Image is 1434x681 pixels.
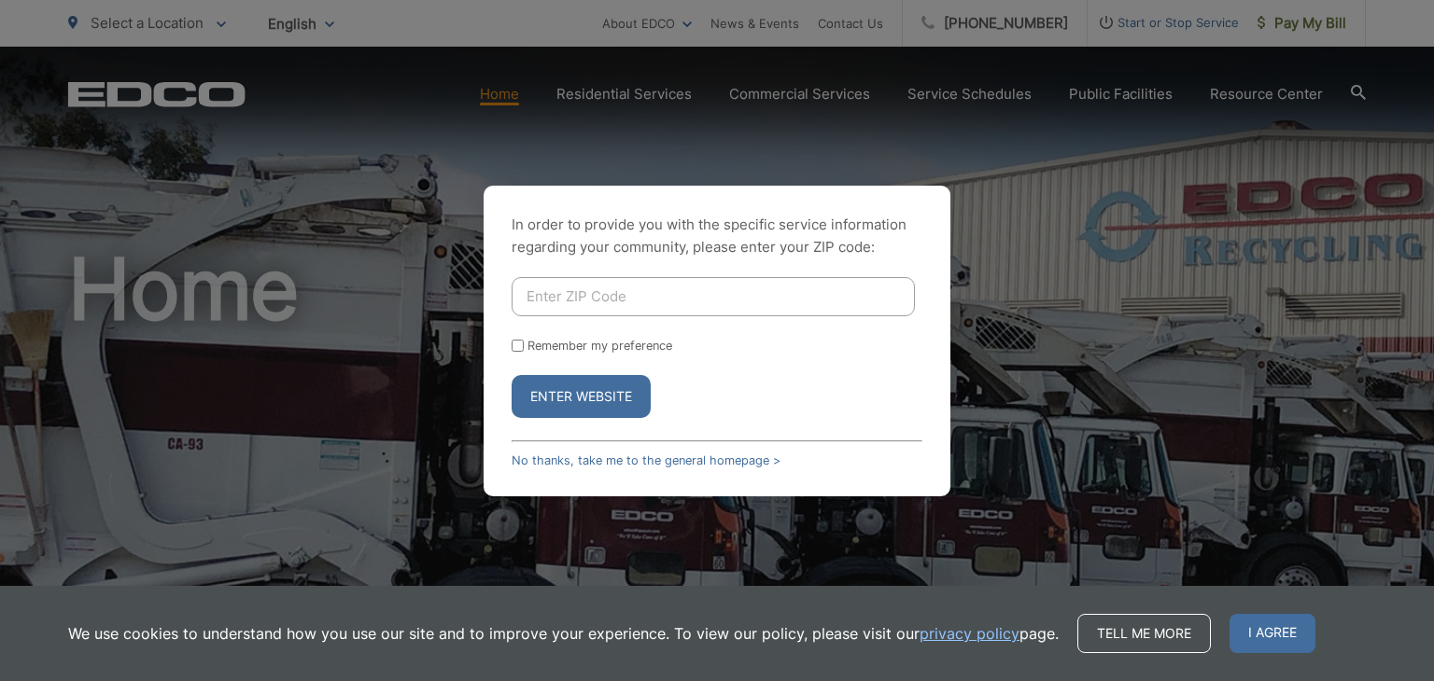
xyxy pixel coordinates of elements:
[1230,614,1315,653] span: I agree
[1077,614,1211,653] a: Tell me more
[527,339,672,353] label: Remember my preference
[512,375,651,418] button: Enter Website
[512,277,915,316] input: Enter ZIP Code
[920,622,1019,645] a: privacy policy
[512,453,780,467] a: No thanks, take me to the general homepage >
[68,622,1059,645] p: We use cookies to understand how you use our site and to improve your experience. To view our pol...
[512,214,922,258] p: In order to provide you with the specific service information regarding your community, please en...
